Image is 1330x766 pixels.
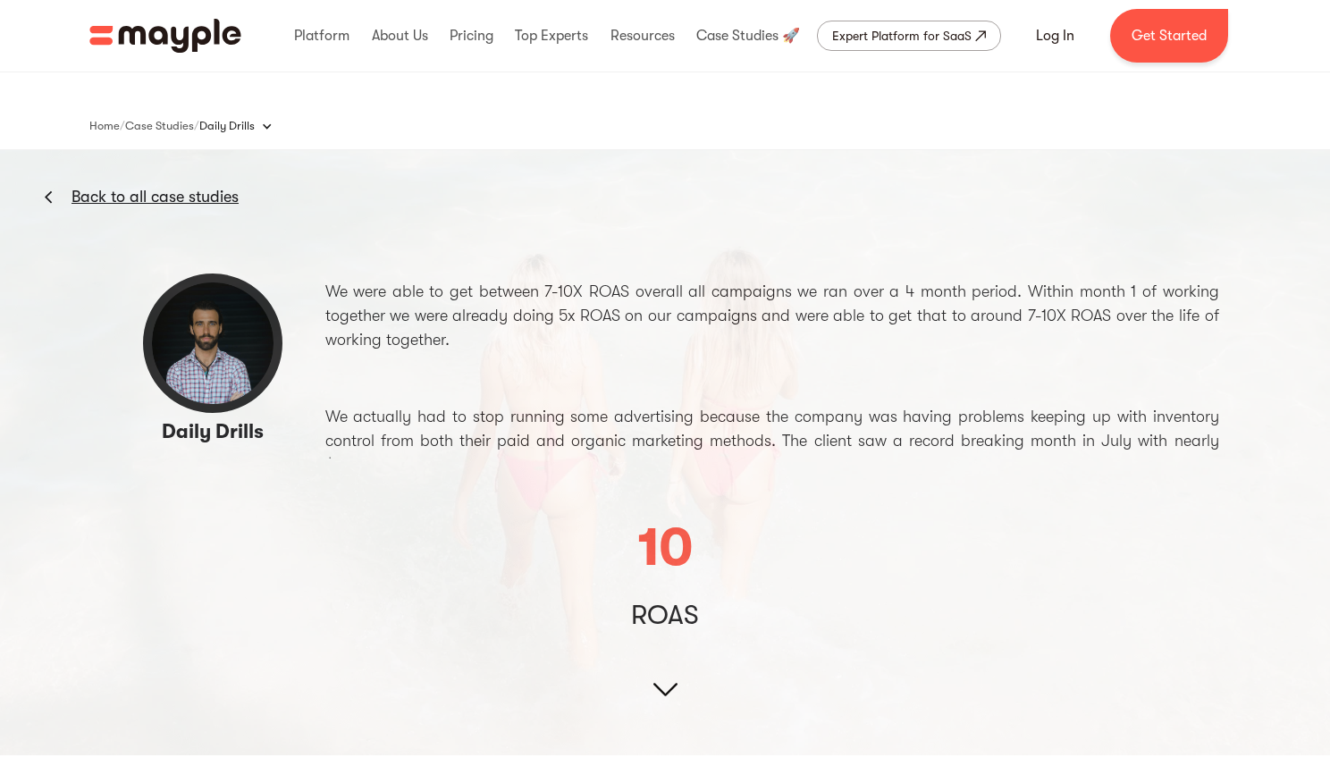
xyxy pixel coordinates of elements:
[832,25,972,46] div: Expert Platform for SaaS
[445,7,498,64] div: Pricing
[89,115,120,137] a: Home
[72,186,239,207] a: Back to all case studies
[1110,9,1228,63] a: Get Started
[817,21,1001,51] a: Expert Platform for SaaS
[606,7,679,64] div: Resources
[89,19,241,53] img: Mayple logo
[367,7,433,64] div: About Us
[199,117,255,135] div: Daily Drills
[290,7,354,64] div: Platform
[89,19,241,53] a: home
[1014,14,1096,57] a: Log In
[125,115,194,137] a: Case Studies
[510,7,593,64] div: Top Experts
[194,117,199,135] div: /
[199,108,290,144] div: Daily Drills
[120,117,125,135] div: /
